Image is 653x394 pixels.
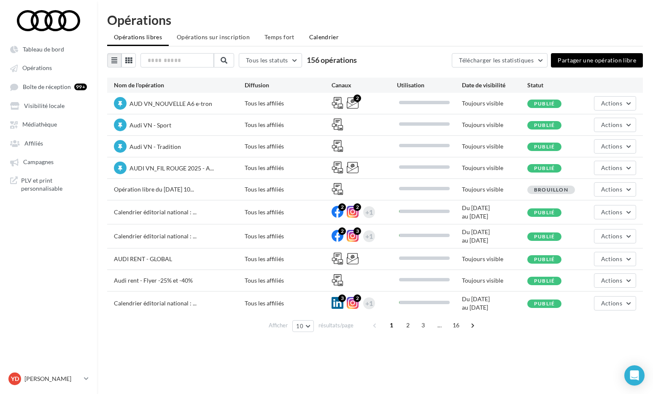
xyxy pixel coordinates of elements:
button: Tous les statuts [239,53,302,67]
button: Partager une opération libre [551,53,643,67]
span: Actions [601,300,622,307]
button: Actions [594,96,636,111]
button: Actions [594,296,636,310]
span: Calendrier éditorial national : ... [114,208,197,216]
div: Du [DATE] au [DATE] [462,228,527,245]
span: AUDI VN_FIL ROUGE 2025 - A... [130,165,214,172]
span: Opérations sur inscription [177,33,250,40]
div: Open Intercom Messenger [624,365,645,386]
span: YD [11,375,19,383]
span: Publié [534,278,555,284]
span: 16 [449,318,463,332]
span: Opérations [22,65,52,72]
span: Médiathèque [22,121,57,128]
div: Toujours visible [462,99,527,108]
div: Canaux [332,81,397,89]
span: 1 [385,318,398,332]
a: Affiliés [5,135,92,151]
div: Tous les affiliés [245,185,332,194]
span: Publié [534,233,555,240]
span: Calendrier éditorial national : ... [114,232,197,240]
span: Publié [534,100,555,107]
div: Tous les affiliés [245,232,332,240]
a: Visibilité locale [5,98,92,113]
span: Publié [534,300,555,307]
button: Actions [594,161,636,175]
span: Temps fort [264,33,294,40]
div: 3 [338,294,346,302]
span: Actions [601,186,622,193]
div: Diffusion [245,81,332,89]
span: Tableau de bord [23,46,64,53]
span: 2 [401,318,415,332]
div: 2 [338,203,346,211]
span: Actions [601,208,622,216]
div: Tous les affiliés [245,142,332,151]
div: 2 [338,227,346,235]
div: Toujours visible [462,185,527,194]
span: Publié [534,122,555,128]
span: Tous les statuts [246,57,288,64]
span: 10 [296,323,303,329]
span: AUD VN_NOUVELLE A6 e-tron [130,100,212,107]
div: Du [DATE] au [DATE] [462,204,527,221]
button: Actions [594,182,636,197]
button: Télécharger les statistiques [452,53,548,67]
span: Calendrier éditorial national : ... [114,300,197,307]
span: Publié [534,165,555,171]
span: 3 [416,318,430,332]
span: PLV et print personnalisable [21,176,87,193]
a: PLV et print personnalisable [5,173,92,196]
span: Boîte de réception [23,83,71,90]
div: Utilisation [397,81,462,89]
div: Toujours visible [462,255,527,263]
span: résultats/page [318,321,353,329]
div: Tous les affiliés [245,276,332,285]
div: +1 [365,230,373,242]
div: 2 [353,94,361,102]
button: Actions [594,252,636,266]
div: Du [DATE] au [DATE] [462,295,527,312]
a: Médiathèque [5,116,92,132]
span: 156 opérations [307,55,357,65]
span: Publié [534,209,555,216]
span: Audi VN - Sport [130,121,171,129]
span: Campagnes [23,159,54,166]
span: AUDI RENT - GLOBAL [114,255,172,262]
span: Actions [601,143,622,150]
span: Actions [601,232,622,240]
a: Opérations [5,60,92,75]
p: [PERSON_NAME] [24,375,81,383]
button: Actions [594,205,636,219]
span: Brouillon [534,186,568,193]
span: Afficher [269,321,288,329]
div: Tous les affiliés [245,299,332,308]
div: Toujours visible [462,164,527,172]
span: Actions [601,121,622,128]
div: Tous les affiliés [245,99,332,108]
span: Audi VN - Tradition [130,143,181,150]
div: Toujours visible [462,142,527,151]
button: Actions [594,139,636,154]
span: Actions [601,277,622,284]
span: Audi rent - Flyer -25% et -40% [114,277,193,284]
div: Date de visibilité [462,81,527,89]
span: Visibilité locale [24,102,65,109]
div: Tous les affiliés [245,208,332,216]
span: Publié [534,143,555,150]
a: YD [PERSON_NAME] [7,371,90,387]
div: +1 [365,297,373,309]
div: Statut [527,81,593,89]
div: 2 [353,203,361,211]
div: Tous les affiliés [245,121,332,129]
div: +1 [365,206,373,218]
div: Toujours visible [462,121,527,129]
span: ... [433,318,446,332]
div: Opérations [107,13,643,26]
div: Toujours visible [462,276,527,285]
div: 3 [353,227,361,235]
button: Actions [594,229,636,243]
span: Actions [601,164,622,171]
a: Tableau de bord [5,41,92,57]
button: 10 [292,320,314,332]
